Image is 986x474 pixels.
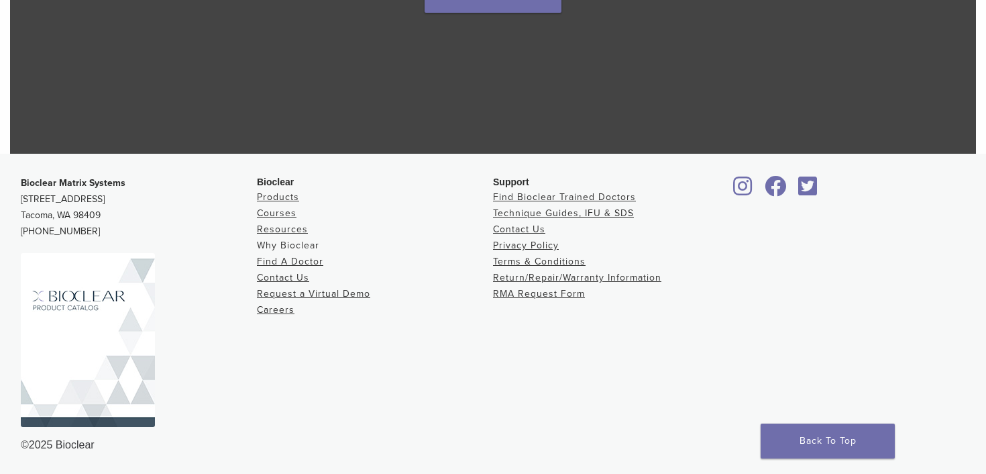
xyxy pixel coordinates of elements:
strong: Bioclear Matrix Systems [21,177,125,189]
a: Careers [257,304,294,316]
a: Contact Us [493,224,545,235]
a: Privacy Policy [493,240,559,251]
span: Bioclear [257,177,294,187]
a: Back To Top [761,424,895,459]
a: Products [257,191,299,203]
a: Bioclear [793,184,822,197]
a: Request a Virtual Demo [257,288,370,299]
span: Support [493,177,529,187]
a: Return/Repair/Warranty Information [493,272,661,283]
a: Technique Guides, IFU & SDS [493,207,634,219]
a: Resources [257,224,308,235]
img: Bioclear [21,253,155,427]
div: ©2025 Bioclear [21,437,965,453]
a: Courses [257,207,296,219]
a: Bioclear [729,184,757,197]
a: Find A Doctor [257,256,323,267]
a: Bioclear [760,184,791,197]
a: Why Bioclear [257,240,319,251]
a: Contact Us [257,272,309,283]
p: [STREET_ADDRESS] Tacoma, WA 98409 [PHONE_NUMBER] [21,175,257,240]
a: RMA Request Form [493,288,585,299]
a: Find Bioclear Trained Doctors [493,191,636,203]
a: Terms & Conditions [493,256,586,267]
